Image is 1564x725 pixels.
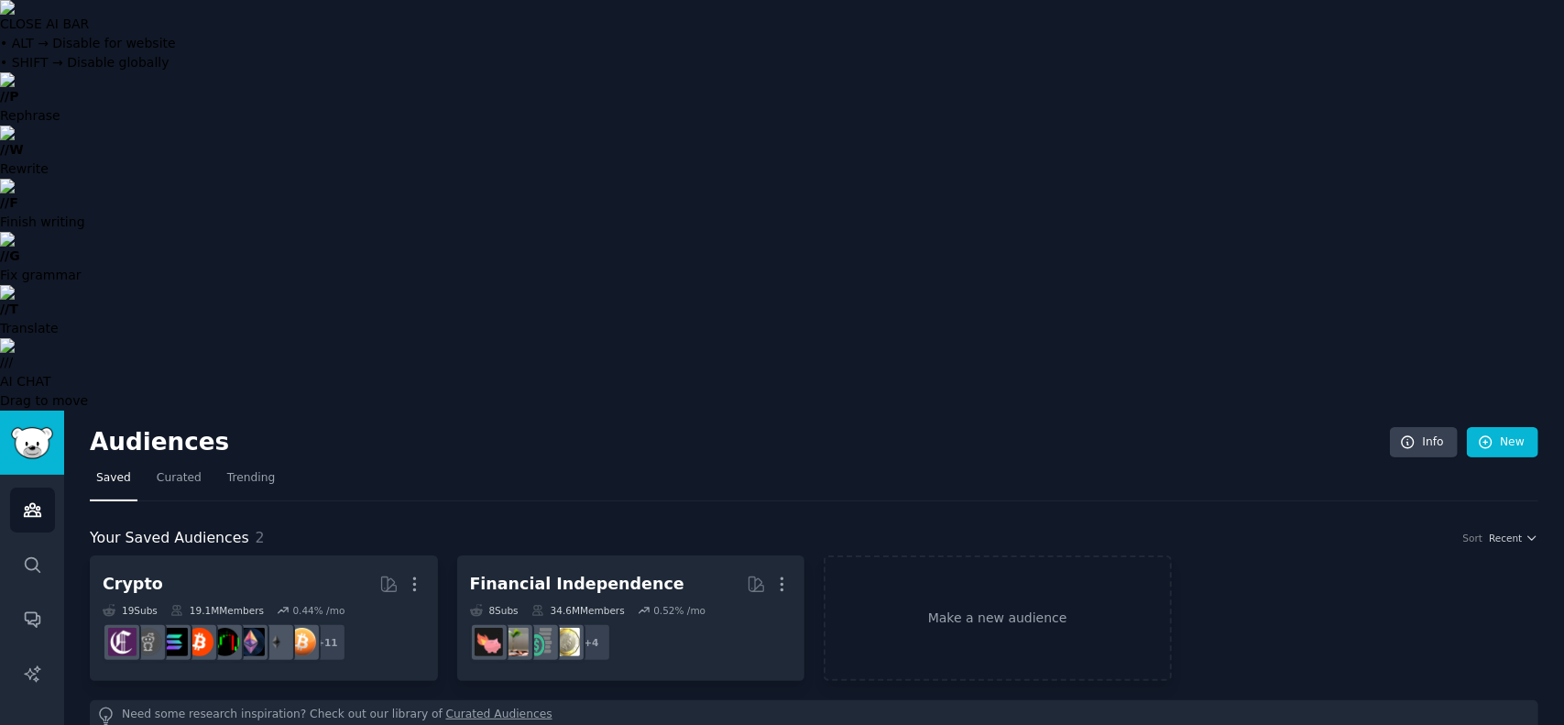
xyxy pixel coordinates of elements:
img: BitcoinBeginners [185,628,213,656]
div: Crypto [103,573,163,596]
div: 19.1M Members [170,604,264,617]
img: ethtrader [236,628,265,656]
img: CryptoMarkets [211,628,239,656]
div: 0.52 % /mo [653,604,705,617]
span: Your Saved Audiences [90,527,249,550]
span: 2 [256,529,265,546]
img: fatFIRE [475,628,503,656]
span: Curated [157,470,202,487]
div: Sort [1463,532,1483,544]
a: New [1467,427,1538,458]
span: Recent [1489,532,1522,544]
img: GummySearch logo [11,427,53,459]
div: + 11 [308,623,346,662]
a: Crypto19Subs19.1MMembers0.44% /mo+11BitcoinethereumethtraderCryptoMarketsBitcoinBeginnerssolanaCr... [90,555,438,681]
div: 8 Sub s [470,604,519,617]
div: 19 Sub s [103,604,158,617]
img: Bitcoin [288,628,316,656]
a: Make a new audience [824,555,1172,681]
img: Fire [500,628,529,656]
img: ethereum [262,628,290,656]
a: Financial Independence8Subs34.6MMembers0.52% /mo+4UKPersonalFinanceFinancialPlanningFirefatFIRE [457,555,805,681]
img: UKPersonalFinance [552,628,580,656]
a: Trending [221,464,281,501]
span: Saved [96,470,131,487]
div: 0.44 % /mo [292,604,345,617]
span: Trending [227,470,275,487]
div: Financial Independence [470,573,684,596]
img: solana [159,628,188,656]
a: Info [1390,427,1458,458]
img: FinancialPlanning [526,628,554,656]
button: Recent [1489,532,1538,544]
img: CryptoCurrencies [134,628,162,656]
div: 34.6M Members [531,604,625,617]
div: + 4 [573,623,611,662]
img: Crypto_Currency_News [108,628,137,656]
h2: Audiences [90,428,1390,457]
a: Saved [90,464,137,501]
a: Curated [150,464,208,501]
